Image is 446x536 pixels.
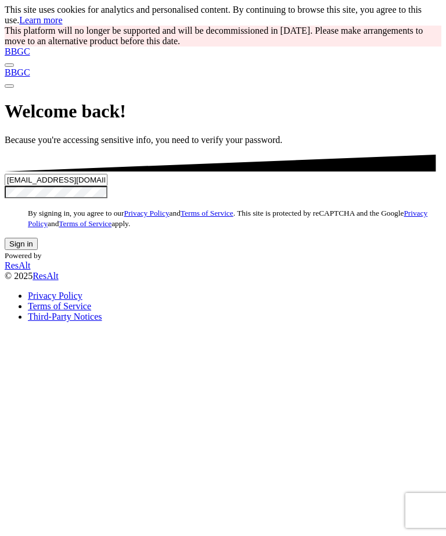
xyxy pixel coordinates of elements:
a: Privacy Policy [28,291,82,301]
a: Terms of Service [28,301,91,311]
a: ResAlt [33,271,58,281]
a: ResAlt [5,260,441,271]
div: © 2025 [5,271,441,281]
a: Learn more about cookies [19,15,62,25]
a: Third-Party Notices [28,312,102,321]
span: This platform will no longer be supported and will be decommissioned in [DATE]. Please make arran... [5,26,423,46]
small: By signing in, you agree to our and . This site is protected by reCAPTCHA and the Google and apply. [28,209,427,228]
a: Privacy Policy [124,209,169,217]
span: This site uses cookies for analytics and personalised content. By continuing to browse this site,... [5,5,422,25]
small: Powered by [5,251,41,260]
input: Username [5,174,107,186]
h1: Welcome back! [5,101,441,122]
button: Sign in [5,238,38,250]
p: Because you're accessing sensitive info, you need to verify your password. [5,135,441,145]
a: Terms of Service [59,219,111,228]
button: Toggle sidenav [5,84,14,88]
button: Toggle navigation [5,63,14,67]
a: BBGC [5,67,441,78]
a: Terms of Service [181,209,233,217]
a: BBGC [5,47,441,57]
